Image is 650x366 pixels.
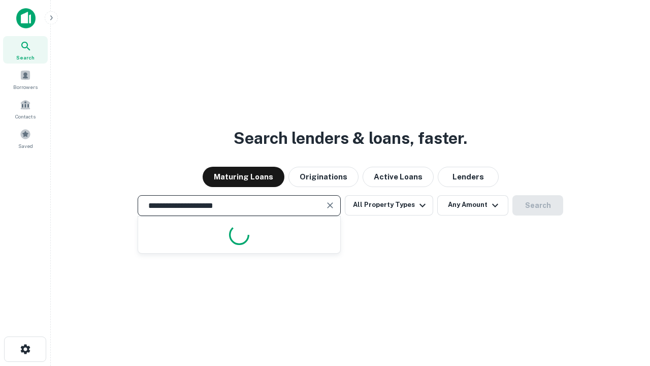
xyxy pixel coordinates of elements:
[363,167,434,187] button: Active Loans
[345,195,433,216] button: All Property Types
[288,167,359,187] button: Originations
[599,285,650,333] iframe: Chat Widget
[18,142,33,150] span: Saved
[437,195,508,216] button: Any Amount
[3,125,48,152] a: Saved
[15,112,36,120] span: Contacts
[3,66,48,93] a: Borrowers
[438,167,499,187] button: Lenders
[3,36,48,64] a: Search
[13,83,38,91] span: Borrowers
[234,126,467,150] h3: Search lenders & loans, faster.
[203,167,284,187] button: Maturing Loans
[3,95,48,123] a: Contacts
[323,198,337,212] button: Clear
[16,53,35,62] span: Search
[16,8,36,28] img: capitalize-icon.png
